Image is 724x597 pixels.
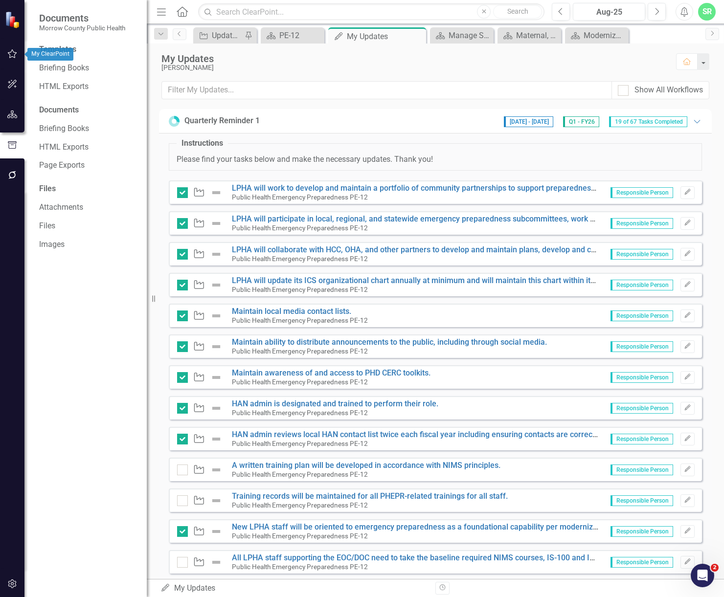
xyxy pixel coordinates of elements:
a: Briefing Books [39,123,137,134]
a: Files [39,221,137,232]
small: Public Health Emergency Preparedness PE-12 [232,470,368,478]
a: New LPHA staff will be oriented to emergency preparedness as a foundational capability per modern... [232,522,612,531]
small: Public Health Emergency Preparedness PE-12 [232,255,368,263]
span: Responsible Person [611,372,673,383]
legend: Instructions [177,138,228,149]
div: Maternal, Child and Adolescent Health PE-42 [516,29,559,42]
span: Responsible Person [611,187,673,198]
div: Templates [39,44,137,55]
div: Aug-25 [576,6,642,18]
div: Update and have staff review updated guide [212,29,242,42]
div: Documents [39,105,137,116]
button: Search [493,5,542,19]
small: Public Health Emergency Preparedness PE-12 [232,347,368,355]
a: Page Exports [39,160,137,171]
p: Please find your tasks below and make the necessary updates. Thank you! [177,154,694,165]
img: Not Defined [210,341,222,353]
small: Public Health Emergency Preparedness PE-12 [232,224,368,232]
div: Modernization PE-51 [584,29,626,42]
img: Not Defined [210,218,222,229]
a: Images [39,239,137,250]
img: Not Defined [210,433,222,445]
span: Responsible Person [611,434,673,444]
div: My Updates [161,53,666,64]
a: A written training plan will be developed in accordance with NIMS principles. [232,461,500,470]
img: ClearPoint Strategy [5,11,22,28]
a: Attachments [39,202,137,213]
img: Not Defined [210,372,222,383]
span: Responsible Person [611,249,673,260]
small: Morrow County Public Health [39,24,125,32]
img: Not Defined [210,556,222,568]
span: Responsible Person [611,464,673,475]
a: Briefing Books [39,63,137,74]
div: Manage Scorecards [449,29,491,42]
a: Maintain local media contact lists. [232,307,351,316]
a: Maintain ability to distribute announcements to the public, including through social media. [232,337,547,347]
span: Responsible Person [611,280,673,290]
button: SR [698,3,716,21]
small: Public Health Emergency Preparedness PE-12 [232,501,368,509]
span: Responsible Person [611,557,673,568]
div: My ClearPoint [27,48,73,61]
button: Aug-25 [573,3,645,21]
span: [DATE] - [DATE] [504,116,553,127]
a: Modernization PE-51 [567,29,626,42]
img: Not Defined [210,402,222,414]
img: Not Defined [210,248,222,260]
span: Responsible Person [611,310,673,321]
img: Not Defined [210,464,222,476]
small: Public Health Emergency Preparedness PE-12 [232,378,368,386]
div: [PERSON_NAME] [161,64,666,71]
img: Not Defined [210,187,222,199]
span: Search [507,7,528,15]
div: Quarterly Reminder 1 [184,115,260,127]
small: Public Health Emergency Preparedness PE-12 [232,316,368,324]
img: Not Defined [210,310,222,322]
input: Filter My Updates... [161,81,612,99]
a: Manage Scorecards [432,29,491,42]
img: Not Defined [210,495,222,507]
span: Responsible Person [611,403,673,414]
a: HTML Exports [39,142,137,153]
span: 19 of 67 Tasks Completed [609,116,687,127]
iframe: Intercom live chat [691,564,714,587]
a: HAN admin reviews local HAN contact list twice each fiscal year including ensuring contacts are c... [232,430,665,439]
a: All LPHA staff supporting the EOC/DOC need to take the baseline required NIMS courses, IS-100 and... [232,553,610,562]
input: Search ClearPoint... [198,3,544,21]
a: Training records will be maintained for all PHEPR-related trainings for all staff. [232,491,508,501]
div: My Updates [347,30,424,43]
a: HAN admin is designated and trained to perform their role. [232,399,438,408]
small: Public Health Emergency Preparedness PE-12 [232,563,368,571]
span: Q1 - FY26 [563,116,599,127]
div: My Updates [160,583,428,594]
div: PE-12 [279,29,322,42]
span: 2 [711,564,719,572]
span: Responsible Person [611,526,673,537]
a: Maintain awareness of and access to PHD CERC toolkits. [232,368,430,377]
div: Files [39,183,137,195]
small: Public Health Emergency Preparedness PE-12 [232,440,368,447]
div: Show All Workflows [634,85,703,96]
a: HTML Exports [39,81,137,92]
small: Public Health Emergency Preparedness PE-12 [232,532,368,540]
img: Not Defined [210,279,222,291]
a: Update and have staff review updated guide [196,29,242,42]
span: Documents [39,12,125,24]
small: Public Health Emergency Preparedness PE-12 [232,286,368,293]
small: Public Health Emergency Preparedness PE-12 [232,409,368,417]
span: Responsible Person [611,341,673,352]
a: PE-12 [263,29,322,42]
span: Responsible Person [611,495,673,506]
small: Public Health Emergency Preparedness PE-12 [232,193,368,201]
img: Not Defined [210,526,222,537]
a: Maternal, Child and Adolescent Health PE-42 [500,29,559,42]
span: Responsible Person [611,218,673,229]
